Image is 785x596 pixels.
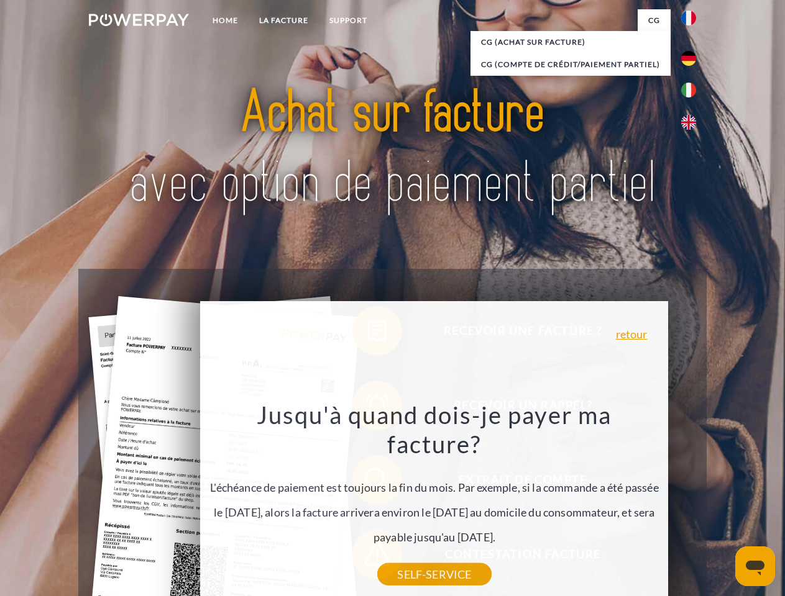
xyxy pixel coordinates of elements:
[319,9,378,32] a: Support
[249,9,319,32] a: LA FACTURE
[202,9,249,32] a: Home
[735,546,775,586] iframe: Bouton de lancement de la fenêtre de messagerie
[471,31,671,53] a: CG (achat sur facture)
[681,83,696,97] img: it
[119,60,666,238] img: title-powerpay_fr.svg
[638,9,671,32] a: CG
[208,400,661,459] h3: Jusqu'à quand dois-je payer ma facture?
[377,563,491,585] a: SELF-SERVICE
[471,53,671,76] a: CG (Compte de crédit/paiement partiel)
[208,400,661,574] div: L'échéance de paiement est toujours la fin du mois. Par exemple, si la commande a été passée le [...
[681,51,696,66] img: de
[681,11,696,25] img: fr
[681,115,696,130] img: en
[89,14,189,26] img: logo-powerpay-white.svg
[616,328,648,340] a: retour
